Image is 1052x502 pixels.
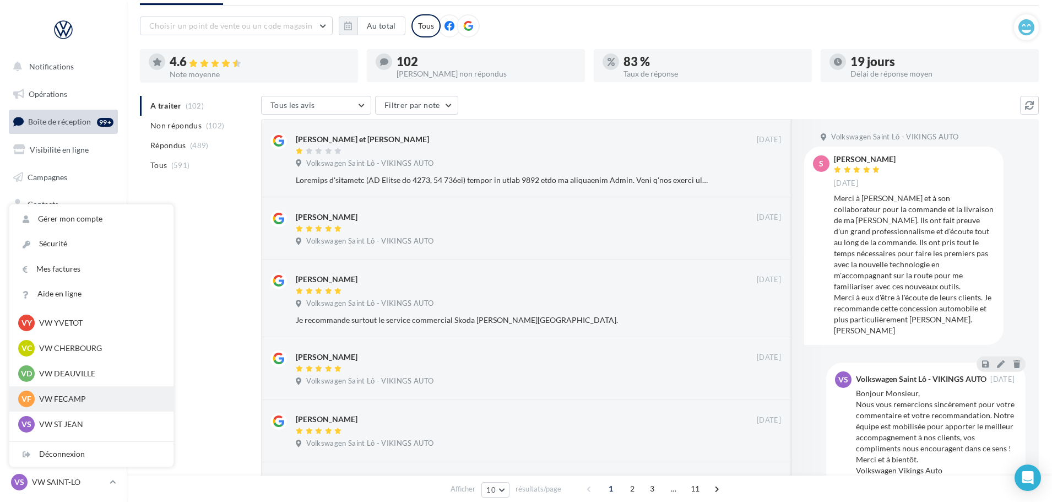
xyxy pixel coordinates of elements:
[28,199,58,209] span: Contacts
[856,375,986,383] div: Volkswagen Saint Lô - VIKINGS AUTO
[30,145,89,154] span: Visibilité en ligne
[7,193,120,216] a: Contacts
[32,477,105,488] p: VW SAINT-LO
[296,212,357,223] div: [PERSON_NAME]
[665,480,682,498] span: ...
[9,282,173,306] a: Aide en ligne
[339,17,405,35] button: Au total
[29,62,74,71] span: Notifications
[21,343,32,354] span: VC
[206,121,225,130] span: (102)
[686,480,704,498] span: 11
[397,56,576,68] div: 102
[1015,465,1041,491] div: Open Intercom Messenger
[7,83,120,106] a: Opérations
[296,315,709,326] div: Je recommande surtout le service commercial Skoda [PERSON_NAME][GEOGRAPHIC_DATA].
[990,376,1015,383] span: [DATE]
[7,220,120,244] a: Médiathèque
[29,89,67,99] span: Opérations
[7,55,116,78] button: Notifications
[39,343,160,354] p: VW CHERBOURG
[602,480,620,498] span: 1
[7,138,120,161] a: Visibilité en ligne
[150,160,167,171] span: Tous
[150,120,202,131] span: Non répondus
[856,388,1017,487] div: Bonjour Monsieur, Nous vous remercions sincèrement pour votre commentaire et votre recommandation...
[757,275,781,285] span: [DATE]
[171,161,190,170] span: (591)
[834,179,858,188] span: [DATE]
[21,317,32,328] span: VY
[306,376,433,386] span: Volkswagen Saint Lô - VIKINGS AUTO
[643,480,661,498] span: 3
[411,14,441,37] div: Tous
[9,442,173,467] div: Déconnexion
[7,166,120,189] a: Campagnes
[516,484,561,494] span: résultats/page
[623,56,803,68] div: 83 %
[7,312,120,344] a: Campagnes DataOnDemand
[831,132,958,142] span: Volkswagen Saint Lô - VIKINGS AUTO
[39,368,160,379] p: VW DEAUVILLE
[296,274,357,285] div: [PERSON_NAME]
[296,352,357,363] div: [PERSON_NAME]
[39,317,160,328] p: VW YVETOT
[97,118,113,127] div: 99+
[296,134,429,145] div: [PERSON_NAME] et [PERSON_NAME]
[170,56,349,68] div: 4.6
[306,439,433,449] span: Volkswagen Saint Lô - VIKINGS AUTO
[834,155,896,163] div: [PERSON_NAME]
[838,374,848,385] span: VS
[757,213,781,223] span: [DATE]
[481,482,509,498] button: 10
[170,71,349,78] div: Note moyenne
[9,231,173,256] a: Sécurité
[7,275,120,307] a: PLV et print personnalisable
[14,477,24,488] span: VS
[21,393,31,404] span: VF
[451,484,475,494] span: Afficher
[28,172,67,181] span: Campagnes
[150,140,186,151] span: Répondus
[7,110,120,133] a: Boîte de réception99+
[7,248,120,271] a: Calendrier
[261,96,371,115] button: Tous les avis
[375,96,458,115] button: Filtrer par note
[623,70,803,78] div: Taux de réponse
[9,207,173,231] a: Gérer mon compte
[757,415,781,425] span: [DATE]
[819,158,823,169] span: S
[28,117,91,126] span: Boîte de réception
[397,70,576,78] div: [PERSON_NAME] non répondus
[357,17,405,35] button: Au total
[834,193,995,336] div: Merci à [PERSON_NAME] et à son collaborateur pour la commande et la livraison de ma [PERSON_NAME]...
[39,419,160,430] p: VW ST JEAN
[296,175,709,186] div: Loremips d'sitametc (AD Elitse do 4273, 54 736ei) tempor in utlab 9892 etdo ma aliquaenim Admin. ...
[757,135,781,145] span: [DATE]
[21,419,31,430] span: VS
[306,299,433,309] span: Volkswagen Saint Lô - VIKINGS AUTO
[296,414,357,425] div: [PERSON_NAME]
[306,159,433,169] span: Volkswagen Saint Lô - VIKINGS AUTO
[270,100,315,110] span: Tous les avis
[623,480,641,498] span: 2
[39,393,160,404] p: VW FECAMP
[9,472,118,493] a: VS VW SAINT-LO
[850,56,1030,68] div: 19 jours
[306,236,433,246] span: Volkswagen Saint Lô - VIKINGS AUTO
[21,368,32,379] span: VD
[757,353,781,363] span: [DATE]
[140,17,333,35] button: Choisir un point de vente ou un code magasin
[190,141,209,150] span: (489)
[149,21,312,30] span: Choisir un point de vente ou un code magasin
[9,257,173,282] a: Mes factures
[850,70,1030,78] div: Délai de réponse moyen
[486,485,496,494] span: 10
